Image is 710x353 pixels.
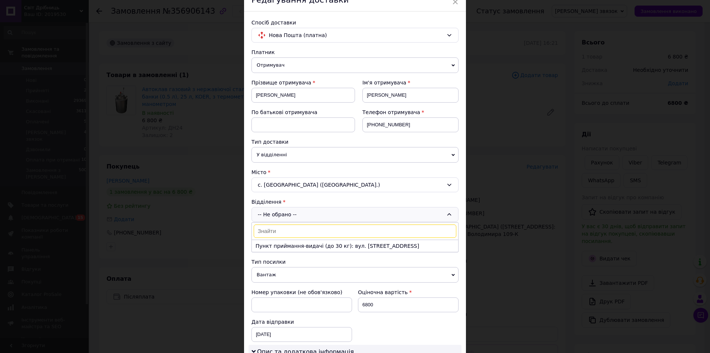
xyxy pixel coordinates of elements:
div: Спосіб доставки [251,19,459,26]
span: Отримувач [251,57,459,73]
div: -- Не обрано -- [251,207,459,222]
li: Пункт приймання-видачі (до 30 кг): вул. [STREET_ADDRESS] [252,240,458,252]
span: У відділенні [251,147,459,163]
div: Оціночна вартість [358,289,459,296]
span: Тип посилки [251,259,285,265]
span: Платник [251,49,275,55]
div: Відділення [251,198,459,206]
span: Прізвище отримувача [251,80,311,86]
span: Телефон отримувача [362,109,420,115]
input: +380 [362,117,459,132]
div: Дата відправки [251,318,352,326]
span: По батькові отримувача [251,109,317,115]
div: Місто [251,169,459,176]
span: Вантаж [251,267,459,283]
span: Нова Пошта (платна) [269,31,443,39]
div: Номер упаковки (не обов'язково) [251,289,352,296]
div: с. [GEOGRAPHIC_DATA] ([GEOGRAPHIC_DATA].) [251,177,459,192]
span: Тип доставки [251,139,288,145]
span: Ім'я отримувача [362,80,406,86]
input: Знайти [254,224,456,238]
